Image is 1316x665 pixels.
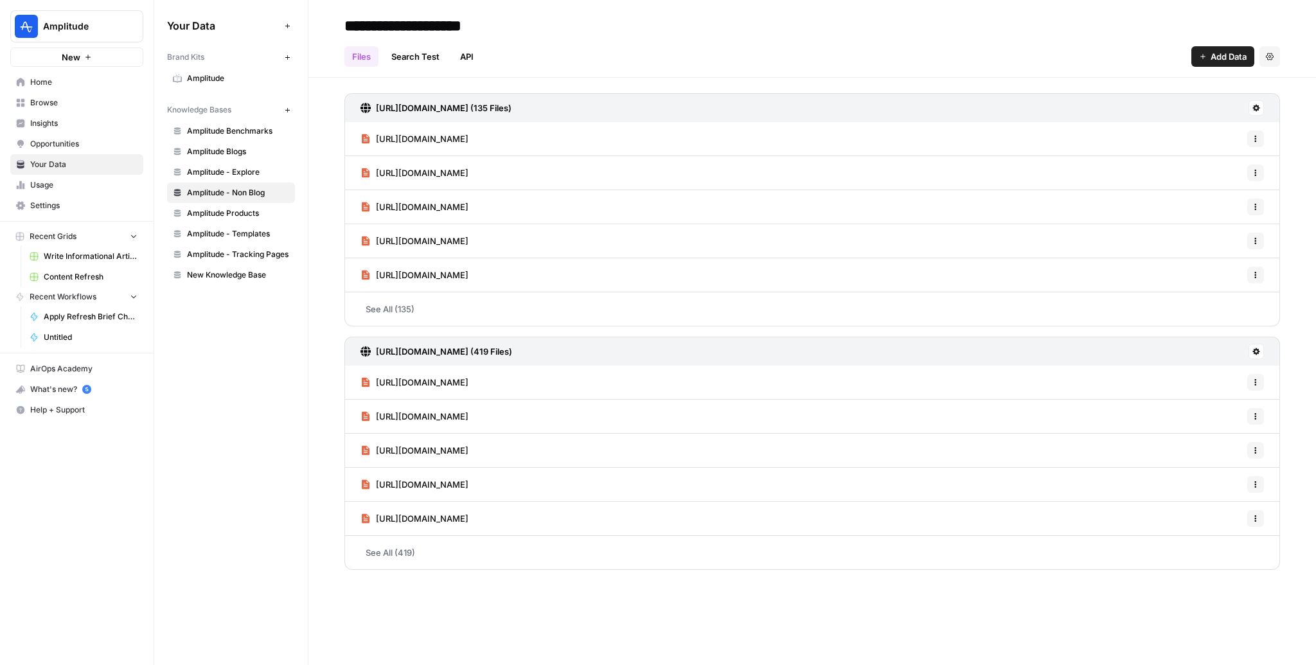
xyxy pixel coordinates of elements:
a: 5 [82,385,91,394]
a: New Knowledge Base [167,265,295,285]
a: Apply Refresh Brief Changes [24,306,143,327]
a: [URL][DOMAIN_NAME] [360,190,468,224]
button: Recent Workflows [10,287,143,306]
a: Untitled [24,327,143,348]
a: Files [344,46,378,67]
a: [URL][DOMAIN_NAME] [360,366,468,399]
button: Help + Support [10,400,143,420]
span: [URL][DOMAIN_NAME] [376,444,468,457]
text: 5 [85,386,88,393]
span: [URL][DOMAIN_NAME] [376,376,468,389]
span: Amplitude - Explore [187,166,289,178]
h3: [URL][DOMAIN_NAME] (419 Files) [376,345,512,358]
span: [URL][DOMAIN_NAME] [376,235,468,247]
a: [URL][DOMAIN_NAME] [360,468,468,501]
button: What's new? 5 [10,379,143,400]
a: Amplitude Blogs [167,141,295,162]
span: Amplitude - Tracking Pages [187,249,289,260]
span: Amplitude Products [187,208,289,219]
span: Amplitude Blogs [187,146,289,157]
a: Browse [10,93,143,113]
span: Your Data [167,18,280,33]
span: Untitled [44,332,138,343]
h3: [URL][DOMAIN_NAME] (135 Files) [376,102,511,114]
a: [URL][DOMAIN_NAME] [360,224,468,258]
span: Amplitude [187,73,289,84]
span: Amplitude - Templates [187,228,289,240]
a: Amplitude Benchmarks [167,121,295,141]
a: See All (419) [344,536,1280,569]
span: Recent Grids [30,231,76,242]
span: [URL][DOMAIN_NAME] [376,200,468,213]
span: Add Data [1211,50,1247,63]
span: [URL][DOMAIN_NAME] [376,269,468,281]
a: Opportunities [10,134,143,154]
span: Home [30,76,138,88]
a: Settings [10,195,143,216]
a: Write Informational Article [24,246,143,267]
a: Home [10,72,143,93]
a: Content Refresh [24,267,143,287]
a: Amplitude - Templates [167,224,295,244]
span: Usage [30,179,138,191]
span: New Knowledge Base [187,269,289,281]
span: New [62,51,80,64]
a: [URL][DOMAIN_NAME] (419 Files) [360,337,512,366]
span: Content Refresh [44,271,138,283]
span: Write Informational Article [44,251,138,262]
span: Opportunities [30,138,138,150]
a: Your Data [10,154,143,175]
a: [URL][DOMAIN_NAME] (135 Files) [360,94,511,122]
a: API [452,46,481,67]
span: Help + Support [30,404,138,416]
a: Amplitude Products [167,203,295,224]
a: [URL][DOMAIN_NAME] [360,400,468,433]
span: [URL][DOMAIN_NAME] [376,166,468,179]
img: Amplitude Logo [15,15,38,38]
span: Amplitude Benchmarks [187,125,289,137]
a: Amplitude [167,68,295,89]
span: [URL][DOMAIN_NAME] [376,512,468,525]
span: AirOps Academy [30,363,138,375]
a: Usage [10,175,143,195]
span: Amplitude - Non Blog [187,187,289,199]
span: Knowledge Bases [167,104,231,116]
a: [URL][DOMAIN_NAME] [360,502,468,535]
a: Amplitude - Explore [167,162,295,182]
a: AirOps Academy [10,359,143,379]
button: New [10,48,143,67]
div: What's new? [11,380,143,399]
a: [URL][DOMAIN_NAME] [360,122,468,155]
a: Amplitude - Tracking Pages [167,244,295,265]
span: [URL][DOMAIN_NAME] [376,410,468,423]
span: Recent Workflows [30,291,96,303]
span: Amplitude [43,20,121,33]
a: Search Test [384,46,447,67]
span: Settings [30,200,138,211]
button: Recent Grids [10,227,143,246]
span: Insights [30,118,138,129]
span: [URL][DOMAIN_NAME] [376,478,468,491]
a: [URL][DOMAIN_NAME] [360,156,468,190]
a: See All (135) [344,292,1280,326]
a: [URL][DOMAIN_NAME] [360,258,468,292]
span: Browse [30,97,138,109]
a: Amplitude - Non Blog [167,182,295,203]
button: Workspace: Amplitude [10,10,143,42]
span: [URL][DOMAIN_NAME] [376,132,468,145]
a: Insights [10,113,143,134]
span: Brand Kits [167,51,204,63]
a: [URL][DOMAIN_NAME] [360,434,468,467]
span: Your Data [30,159,138,170]
button: Add Data [1191,46,1254,67]
span: Apply Refresh Brief Changes [44,311,138,323]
